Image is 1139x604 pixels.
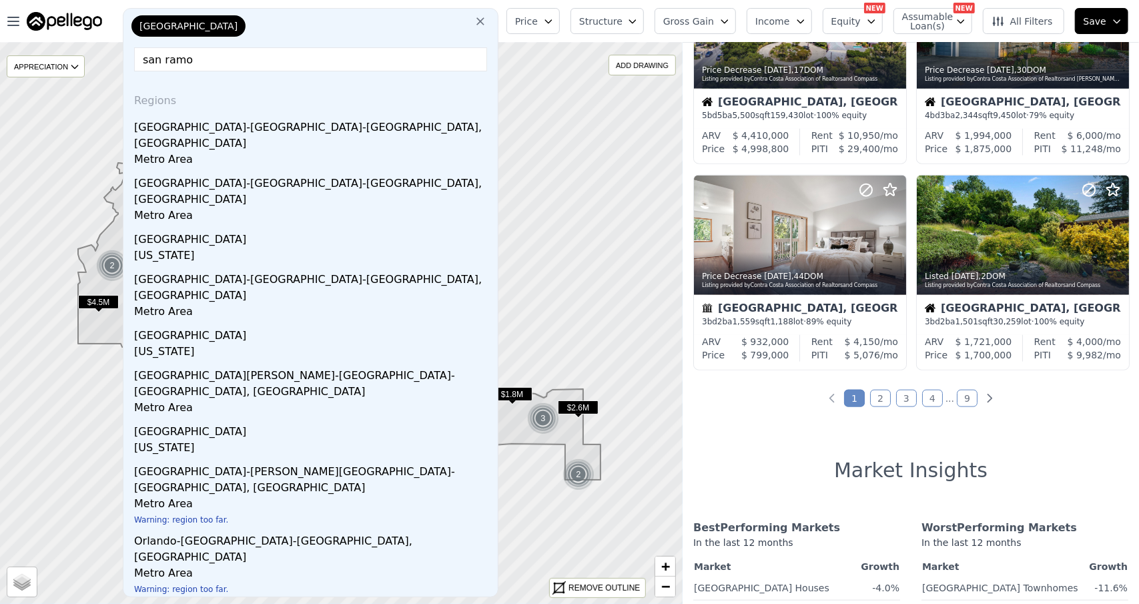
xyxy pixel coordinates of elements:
img: Pellego [27,12,102,31]
div: /mo [828,142,898,156]
span: $ 5,076 [845,350,880,360]
span: All Filters [992,15,1053,28]
span: -11.6% [1094,583,1128,593]
span: Gross Gain [663,15,714,28]
span: Structure [579,15,622,28]
div: Warning: region too far. [134,515,492,528]
h1: Market Insights [834,459,988,483]
div: Price Decrease , 44 DOM [702,271,899,282]
div: Rent [1034,129,1056,142]
th: Growth [853,557,900,576]
div: Listing provided by Contra Costa Association of Realtors and [PERSON_NAME] Real Estate Group [925,75,1122,83]
a: Page 4 [922,390,943,407]
button: Assumable Loan(s) [893,8,972,34]
div: [GEOGRAPHIC_DATA] [134,418,492,440]
span: 159,430 [770,111,803,120]
div: [US_STATE] [134,344,492,362]
div: ADD DRAWING [609,55,675,75]
div: PITI [1034,142,1051,156]
span: $ 1,994,000 [956,130,1012,141]
div: [GEOGRAPHIC_DATA]-[GEOGRAPHIC_DATA]-[GEOGRAPHIC_DATA], [GEOGRAPHIC_DATA] [134,114,492,152]
div: Orlando-[GEOGRAPHIC_DATA]-[GEOGRAPHIC_DATA], [GEOGRAPHIC_DATA] [134,528,492,565]
img: g1.png [96,250,129,282]
div: [US_STATE] [134,248,492,266]
div: [GEOGRAPHIC_DATA][PERSON_NAME]-[GEOGRAPHIC_DATA]-[GEOGRAPHIC_DATA], [GEOGRAPHIC_DATA] [134,362,492,400]
span: 1,559 [733,317,755,326]
div: $2.6M [558,400,599,420]
time: 2025-08-21 19:47 [987,65,1014,75]
div: $1.8M [492,387,532,406]
a: Zoom in [655,557,675,577]
img: g1.png [562,459,595,491]
time: 2025-08-21 04:35 [952,272,979,281]
span: $ 29,400 [839,143,880,154]
a: Next page [983,392,996,405]
div: ARV [702,335,721,348]
button: Income [747,8,812,34]
div: $4.5M [78,295,119,314]
div: 2 [562,459,595,491]
span: $ 4,000 [1068,336,1103,347]
ul: Pagination [683,392,1139,405]
span: $ 932,000 [741,336,789,347]
div: Rent [1034,335,1056,348]
div: In the last 12 months [921,536,1128,557]
span: Assumable Loan(s) [902,12,945,31]
div: Price Decrease , 17 DOM [702,65,899,75]
div: Price [925,142,947,156]
div: NEW [954,3,975,13]
a: Listed [DATE],2DOMListing provided byContra Costa Association of Realtorsand CompassHouse[GEOGRAP... [916,175,1128,370]
div: 4 bd 3 ba sqft lot · 79% equity [925,110,1121,121]
span: $ 4,998,800 [733,143,789,154]
img: House [925,303,935,314]
div: Rent [811,129,833,142]
div: Listed , 2 DOM [925,271,1122,282]
img: House [702,97,713,107]
th: Market [693,557,853,576]
div: Metro Area [134,565,492,584]
div: /mo [1056,129,1121,142]
div: /mo [1051,142,1121,156]
span: $ 6,000 [1068,130,1103,141]
div: PITI [811,142,828,156]
div: [GEOGRAPHIC_DATA], [GEOGRAPHIC_DATA] [925,303,1121,316]
a: [GEOGRAPHIC_DATA] Townhomes [922,577,1078,595]
a: Previous page [825,392,839,405]
div: Rent [811,335,833,348]
a: Page 3 [896,390,917,407]
a: Jump forward [945,393,954,404]
img: House [925,97,935,107]
div: [GEOGRAPHIC_DATA]-[GEOGRAPHIC_DATA]-[GEOGRAPHIC_DATA], [GEOGRAPHIC_DATA] [134,266,492,304]
span: Equity [831,15,861,28]
div: /mo [1051,348,1121,362]
input: Enter another location [134,47,487,71]
div: /mo [833,335,898,348]
button: Gross Gain [655,8,736,34]
div: PITI [811,348,828,362]
div: Price Decrease , 30 DOM [925,65,1122,75]
div: Metro Area [134,304,492,322]
div: /mo [828,348,898,362]
div: Metro Area [134,208,492,226]
div: Metro Area [134,152,492,170]
div: 5 bd 5 ba sqft lot · 100% equity [702,110,898,121]
span: 9,450 [993,111,1016,120]
a: Zoom out [655,577,675,597]
span: $ 4,150 [845,336,880,347]
div: PITI [1034,348,1051,362]
div: [GEOGRAPHIC_DATA], [GEOGRAPHIC_DATA] [925,97,1121,110]
div: Warning: region too far. [134,584,492,597]
div: [GEOGRAPHIC_DATA]-[GEOGRAPHIC_DATA]-[GEOGRAPHIC_DATA], [GEOGRAPHIC_DATA] [134,170,492,208]
img: g1.png [527,402,560,434]
div: 3 bd 2 ba sqft lot · 100% equity [925,316,1121,327]
a: Layers [7,567,37,597]
time: 2025-08-21 11:50 [764,272,791,281]
div: Regions [129,82,492,114]
div: Best Performing Markets [693,520,900,536]
div: Listing provided by Contra Costa Association of Realtors and Compass [702,75,899,83]
div: 3 bd 2 ba sqft lot · 89% equity [702,316,898,327]
span: $ 1,875,000 [956,143,1012,154]
span: + [661,558,670,575]
time: 2025-08-21 21:23 [764,65,791,75]
span: -4.0% [872,583,899,593]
